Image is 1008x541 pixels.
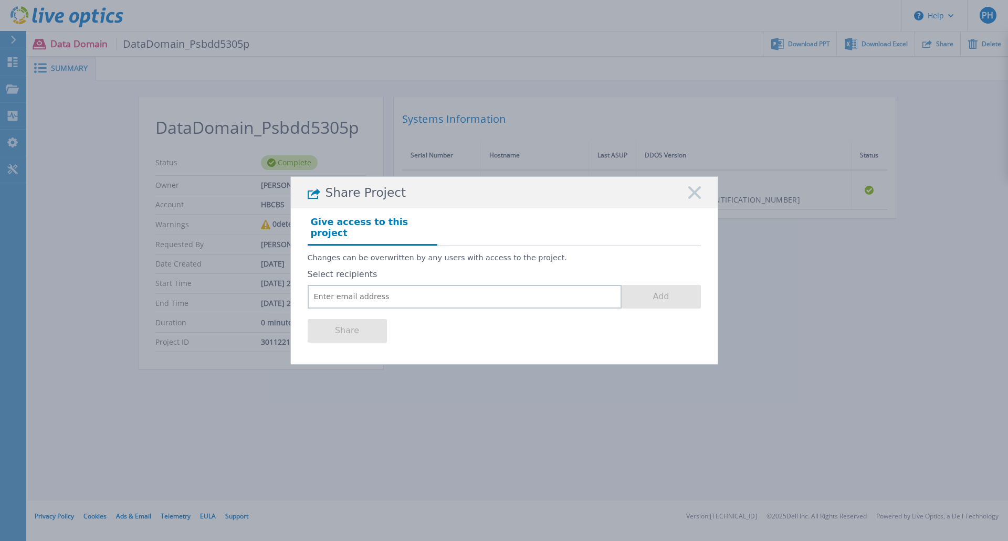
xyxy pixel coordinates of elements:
[308,270,701,279] label: Select recipients
[308,285,622,309] input: Enter email address
[308,253,701,262] p: Changes can be overwritten by any users with access to the project.
[622,285,701,309] button: Add
[308,319,387,343] button: Share
[308,214,437,245] h4: Give access to this project
[325,186,406,200] span: Share Project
